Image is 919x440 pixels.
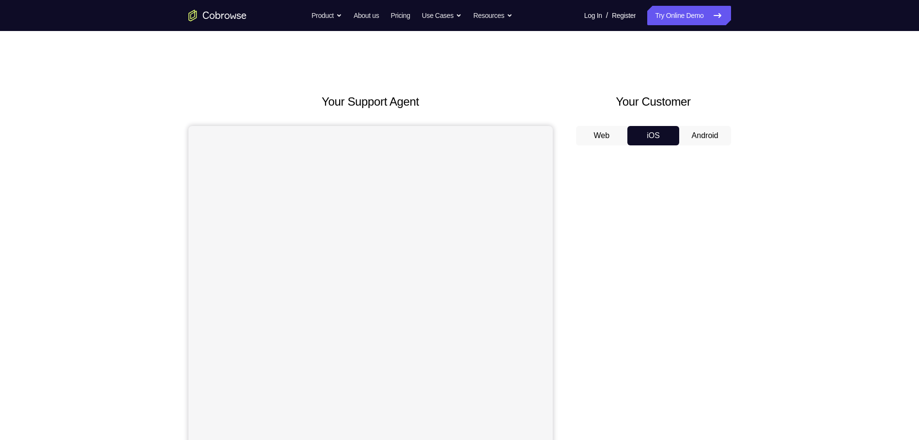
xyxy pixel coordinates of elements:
[576,93,731,110] h2: Your Customer
[584,6,602,25] a: Log In
[354,6,379,25] a: About us
[390,6,410,25] a: Pricing
[679,126,731,145] button: Android
[422,6,462,25] button: Use Cases
[612,6,636,25] a: Register
[473,6,513,25] button: Resources
[576,126,628,145] button: Web
[647,6,731,25] a: Try Online Demo
[188,93,553,110] h2: Your Support Agent
[606,10,608,21] span: /
[627,126,679,145] button: iOS
[188,10,247,21] a: Go to the home page
[312,6,342,25] button: Product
